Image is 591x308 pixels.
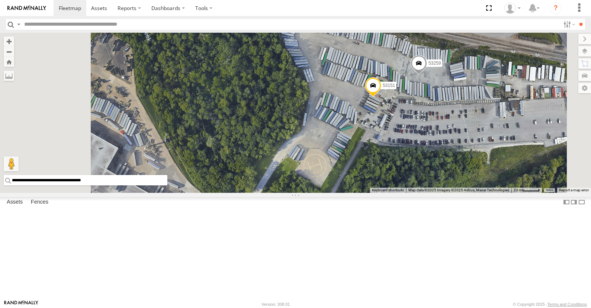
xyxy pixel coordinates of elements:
[559,188,589,192] a: Report a map error
[4,46,14,57] button: Zoom out
[27,197,52,207] label: Fences
[372,188,404,193] button: Keyboard shortcuts
[511,188,542,193] button: Map Scale: 20 m per 43 pixels
[550,2,562,14] i: ?
[4,156,19,171] button: Drag Pegman onto the map to open Street View
[7,6,46,11] img: rand-logo.svg
[16,19,22,30] label: Search Query
[513,302,587,307] div: © Copyright 2025 -
[547,302,587,307] a: Terms and Conditions
[563,197,570,208] label: Dock Summary Table to the Left
[578,83,591,93] label: Map Settings
[261,302,290,307] div: Version: 308.01
[502,3,523,14] div: Miky Transport
[408,188,509,192] span: Map data ©2025 Imagery ©2025 Airbus, Maxar Technologies
[514,188,522,192] span: 20 m
[382,82,395,88] span: 53151
[4,36,14,46] button: Zoom in
[546,189,553,192] a: Terms (opens in new tab)
[561,19,576,30] label: Search Filter Options
[570,197,578,208] label: Dock Summary Table to the Right
[4,301,38,308] a: Visit our Website
[4,71,14,81] label: Measure
[578,197,585,208] label: Hide Summary Table
[428,61,440,66] span: 53259
[4,57,14,67] button: Zoom Home
[3,197,26,207] label: Assets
